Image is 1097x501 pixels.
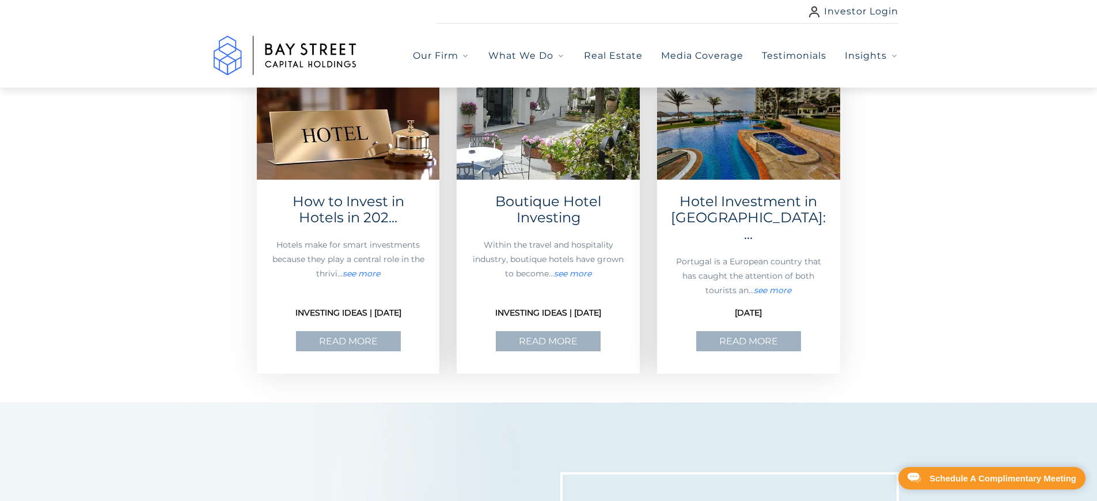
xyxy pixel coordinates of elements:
span: Our Firm [413,49,458,63]
div: Schedule A Complimentary Meeting [929,474,1076,483]
span: [DATE] [735,307,762,318]
a: Read More [696,331,801,351]
p: Portugal is a European country that has caught the attention of both tourists an... [671,255,826,298]
button: Our Firm [413,49,470,63]
a: How to Invest in Hotels in 2024 [343,268,380,279]
span: | [370,307,372,318]
a: Go to home page [199,24,371,88]
img: Logo [199,24,371,88]
a: Read More [296,331,401,351]
a: Testimonials [762,49,826,63]
a: Media Coverage [661,49,743,63]
a: Investor Login [809,5,899,18]
button: Insights [845,49,898,63]
a: Boutique Hotel Investing [470,193,626,227]
img: user icon [809,6,819,17]
p: Hotels make for smart investments because they play a central role in the thrivi... [271,238,426,281]
button: What We Do [488,49,565,63]
span: [DATE] [374,307,401,318]
a: How to Invest in Hotels in 2024 [257,59,440,180]
span: What We Do [488,49,553,63]
img: Boutique Hotel Investing preview image [457,59,640,180]
a: Hotel Investment in Portugal: An Investor's Guide [754,285,791,295]
img: Hotel Investment in Portugal: An Investor's Guide preview image [657,59,840,180]
span: Investing Ideas [295,308,367,318]
a: Boutique Hotel Investing [554,268,591,279]
img: How to Invest in Hotels in 2024 preview image [257,59,440,180]
span: Insights [845,49,887,63]
a: Hotel Investment in Portugal: An Investor's Guide [657,59,840,180]
a: Read More [496,331,601,351]
a: Real Estate [584,49,643,63]
a: Boutique Hotel Investing [457,59,640,180]
a: Hotel Investment in Portugal: An Investor's Guide [671,193,826,243]
span: [DATE] [574,307,601,318]
p: Within the travel and hospitality industry, boutique hotels have grown to become... [470,238,626,281]
span: Investing Ideas [495,308,567,318]
span: | [570,307,572,318]
a: How to Invest in Hotels in 2024 [271,193,426,227]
